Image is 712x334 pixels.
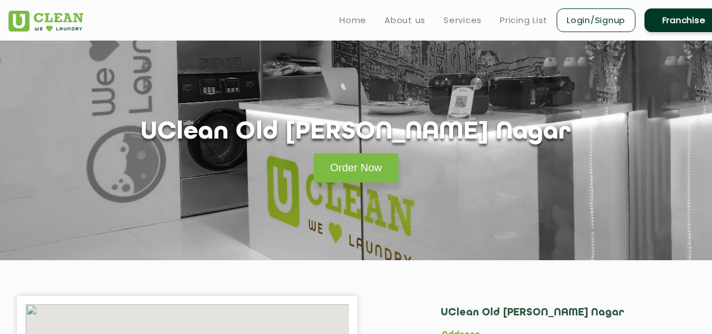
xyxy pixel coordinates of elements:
[141,118,571,147] h1: UClean Old [PERSON_NAME] Nagar
[339,14,366,27] a: Home
[314,153,399,182] a: Order Now
[441,307,681,330] h2: UClean Old [PERSON_NAME] Nagar
[500,14,548,27] a: Pricing List
[8,11,83,32] img: UClean Laundry and Dry Cleaning
[444,14,482,27] a: Services
[384,14,426,27] a: About us
[557,8,635,32] a: Login/Signup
